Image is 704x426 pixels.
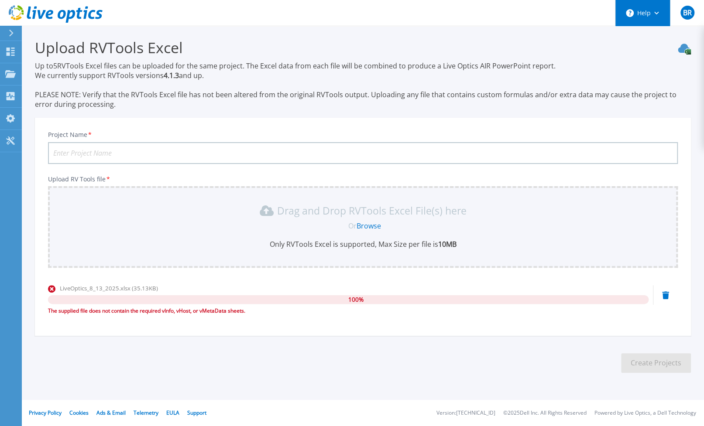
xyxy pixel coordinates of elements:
p: Upload RV Tools file [48,176,678,183]
li: © 2025 Dell Inc. All Rights Reserved [503,410,587,416]
button: Create Projects [621,353,691,373]
a: Support [187,409,206,416]
span: BR [683,9,691,16]
span: LiveOptics_8_13_2025.xlsx (35.13KB) [60,284,158,292]
p: Up to 5 RVTools Excel files can be uploaded for the same project. The Excel data from each file w... [35,61,691,109]
a: Telemetry [134,409,158,416]
li: Powered by Live Optics, a Dell Technology [594,410,696,416]
a: EULA [166,409,179,416]
li: Version: [TECHNICAL_ID] [436,410,495,416]
span: Or [348,221,357,231]
label: Project Name [48,132,93,138]
p: Only RVTools Excel is supported, Max Size per file is [53,239,673,249]
a: Browse [357,221,381,231]
h3: Upload RVTools Excel [35,37,691,58]
b: 10MB [438,239,457,249]
span: 100 % [348,295,364,304]
div: Drag and Drop RVTools Excel File(s) here OrBrowseOnly RVTools Excel is supported, Max Size per fi... [53,204,673,249]
a: Ads & Email [96,409,126,416]
div: The supplied file does not contain the required vInfo, vHost, or vMetaData sheets. [48,307,649,315]
input: Enter Project Name [48,142,678,164]
strong: 4.1.3 [164,71,179,80]
a: Privacy Policy [29,409,62,416]
p: Drag and Drop RVTools Excel File(s) here [277,206,467,215]
a: Cookies [69,409,89,416]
